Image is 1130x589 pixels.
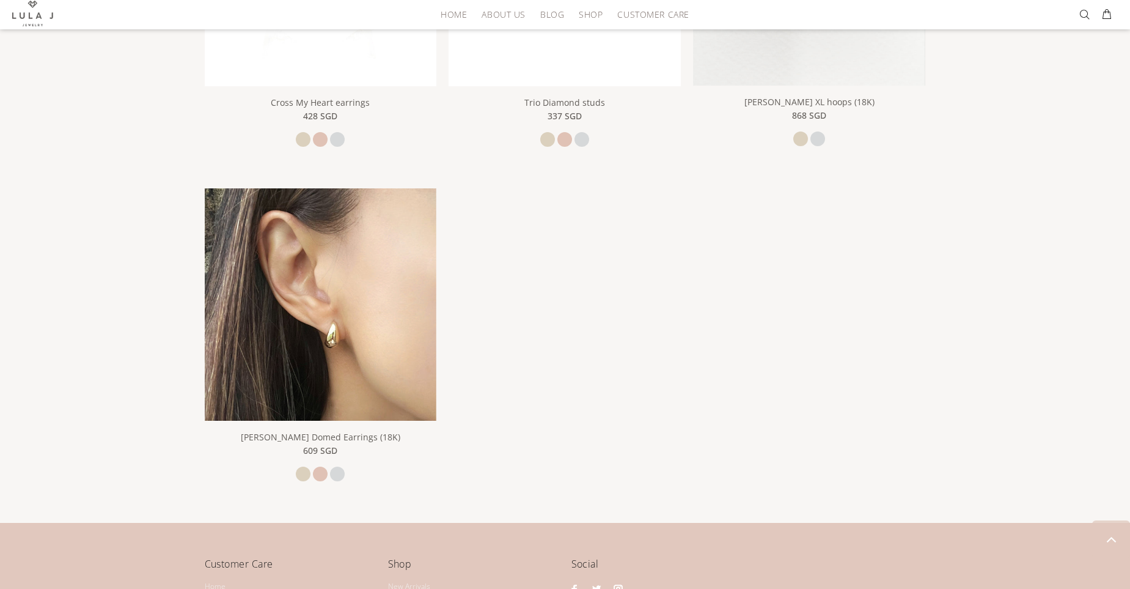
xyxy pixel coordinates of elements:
[792,109,826,122] span: 868 SGD
[548,109,582,123] span: 337 SGD
[1092,520,1130,558] a: BACK TO TOP
[205,298,437,309] a: linear-gradient(135deg,rgba(255, 238, 179, 1) 0%, rgba(212, 175, 55, 1) 100%) Lula Domed Earrings...
[482,10,525,19] span: ABOUT US
[388,556,559,581] h4: Shop
[474,5,532,24] a: ABOUT US
[571,556,926,581] h4: Social
[303,444,337,457] span: 609 SGD
[617,10,689,19] span: CUSTOMER CARE
[241,431,400,443] a: [PERSON_NAME] Domed Earrings (18K)
[524,97,605,108] a: Trio Diamond studs
[533,5,571,24] a: BLOG
[571,5,610,24] a: SHOP
[744,96,875,108] a: [PERSON_NAME] XL hoops (18K)
[303,109,337,123] span: 428 SGD
[205,188,437,421] img: Lula Domed Earrings (18K)
[441,10,467,19] span: HOME
[205,556,376,581] h4: Customer Care
[433,5,474,24] a: HOME
[579,10,603,19] span: SHOP
[610,5,689,24] a: CUSTOMER CARE
[540,10,564,19] span: BLOG
[271,97,370,108] a: Cross My Heart earrings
